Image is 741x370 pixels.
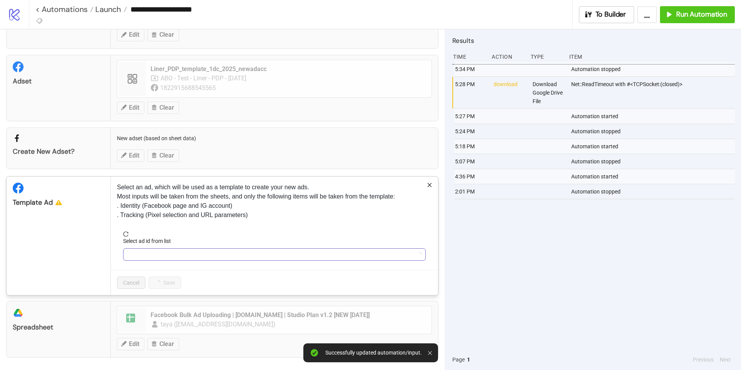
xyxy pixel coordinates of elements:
[13,198,104,207] div: Template Ad
[454,169,487,184] div: 4:36 PM
[454,124,487,139] div: 5:24 PM
[570,124,737,139] div: Automation stopped
[676,10,727,19] span: Run Automation
[660,6,735,23] button: Run Automation
[117,183,432,220] p: Select an ad, which will be used as a template to create your new ads. Most inputs will be taken ...
[596,10,626,19] span: To Builder
[570,77,737,109] div: Net::ReadTimeout with #<TCPSocket:(closed)>
[570,62,737,76] div: Automation stopped
[149,277,181,289] button: Save
[568,49,735,64] div: Item
[465,355,472,364] button: 1
[117,277,145,289] button: Cancel
[452,355,465,364] span: Page
[570,184,737,199] div: Automation stopped
[417,252,421,257] span: loading
[637,6,657,23] button: ...
[491,49,524,64] div: Action
[493,77,526,109] div: download
[570,154,737,169] div: Automation stopped
[532,77,565,109] div: Download Google Drive File
[123,231,426,237] span: reload
[579,6,634,23] button: To Builder
[427,182,432,188] span: close
[570,139,737,154] div: Automation started
[454,77,487,109] div: 5:28 PM
[570,109,737,124] div: Automation started
[93,5,127,13] a: Launch
[454,109,487,124] div: 5:27 PM
[717,355,733,364] button: Next
[452,36,735,46] h2: Results
[128,249,414,260] input: Select ad id from list
[123,237,176,245] label: Select ad id from list
[454,139,487,154] div: 5:18 PM
[690,355,716,364] button: Previous
[530,49,563,64] div: Type
[570,169,737,184] div: Automation started
[454,62,487,76] div: 5:34 PM
[452,49,486,64] div: Time
[36,5,93,13] a: < Automations
[93,4,121,14] span: Launch
[454,184,487,199] div: 2:01 PM
[454,154,487,169] div: 5:07 PM
[325,350,422,356] div: Successfully updated automation/input.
